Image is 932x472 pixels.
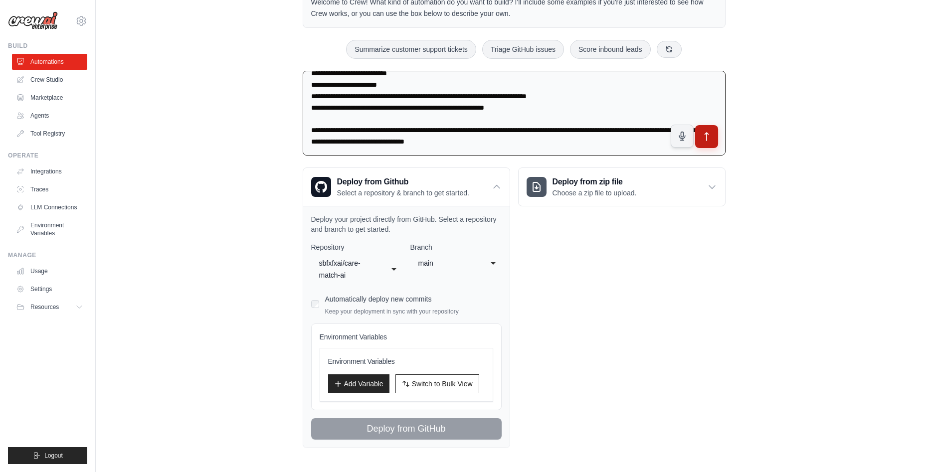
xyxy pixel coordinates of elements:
h3: Deploy from zip file [553,176,637,188]
span: Resources [30,303,59,311]
label: Branch [410,242,502,252]
a: Usage [12,263,87,279]
p: Deploy your project directly from GitHub. Select a repository and branch to get started. [311,214,502,234]
a: Tool Registry [12,126,87,142]
div: main [418,257,474,269]
label: Repository [311,242,402,252]
p: Select a repository & branch to get started. [337,188,469,198]
span: Logout [44,452,63,460]
a: Environment Variables [12,217,87,241]
p: Keep your deployment in sync with your repository [325,308,459,315]
button: Add Variable [328,374,389,393]
div: Operate [8,152,87,159]
div: Manage [8,251,87,259]
button: Resources [12,299,87,315]
a: Settings [12,281,87,297]
a: Automations [12,54,87,70]
a: Marketplace [12,90,87,106]
h3: Deploy from Github [337,176,469,188]
button: Score inbound leads [570,40,651,59]
button: Deploy from GitHub [311,418,502,440]
img: Logo [8,11,58,30]
a: Traces [12,181,87,197]
button: Switch to Bulk View [395,374,479,393]
button: Summarize customer support tickets [346,40,476,59]
button: Logout [8,447,87,464]
label: Automatically deploy new commits [325,295,432,303]
span: Switch to Bulk View [412,379,473,389]
button: Triage GitHub issues [482,40,564,59]
a: LLM Connections [12,199,87,215]
iframe: Chat Widget [882,424,932,472]
a: Agents [12,108,87,124]
p: Choose a zip file to upload. [553,188,637,198]
div: sbfxfxai/care-match-ai [319,257,374,281]
h4: Environment Variables [320,332,493,342]
a: Crew Studio [12,72,87,88]
a: Integrations [12,163,87,179]
div: Build [8,42,87,50]
h3: Environment Variables [328,356,485,366]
